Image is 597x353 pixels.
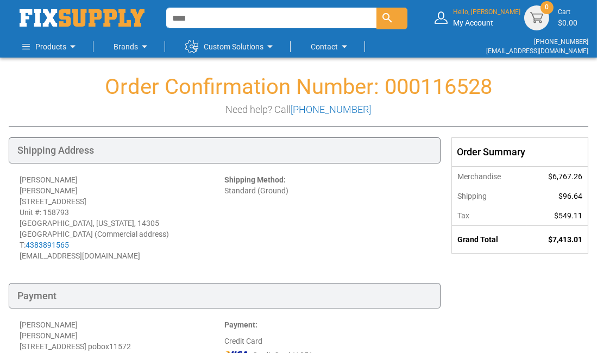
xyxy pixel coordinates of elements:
span: $7,413.01 [548,235,582,244]
a: Brands [114,36,151,58]
div: Shipping Address [9,137,441,163]
div: [PERSON_NAME] [PERSON_NAME] [STREET_ADDRESS] Unit #: 158793 [GEOGRAPHIC_DATA], [US_STATE], 14305 ... [20,174,225,261]
a: Products [22,36,79,58]
strong: Grand Total [457,235,498,244]
img: Fix Industrial Supply [20,9,144,27]
div: Standard (Ground) [225,174,430,261]
div: Order Summary [452,138,588,166]
h1: Order Confirmation Number: 000116528 [9,75,588,99]
small: Hello, [PERSON_NAME] [453,8,520,17]
a: [PHONE_NUMBER] [291,104,372,115]
th: Merchandise [452,166,526,186]
span: $549.11 [554,211,582,220]
a: 4383891565 [26,241,69,249]
span: $0.00 [558,18,577,27]
th: Shipping [452,186,526,206]
span: 0 [545,3,549,12]
span: $6,767.26 [548,172,582,181]
a: [PHONE_NUMBER] [534,38,588,46]
div: My Account [453,8,520,28]
a: store logo [20,9,144,27]
th: Tax [452,206,526,226]
a: Custom Solutions [185,36,276,58]
strong: Payment: [225,320,258,329]
strong: Shipping Method: [225,175,286,184]
span: $96.64 [558,192,582,200]
small: Cart [558,8,577,17]
div: Payment [9,283,441,309]
a: [EMAIL_ADDRESS][DOMAIN_NAME] [486,47,588,55]
h3: Need help? Call [9,104,588,115]
a: Contact [311,36,351,58]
